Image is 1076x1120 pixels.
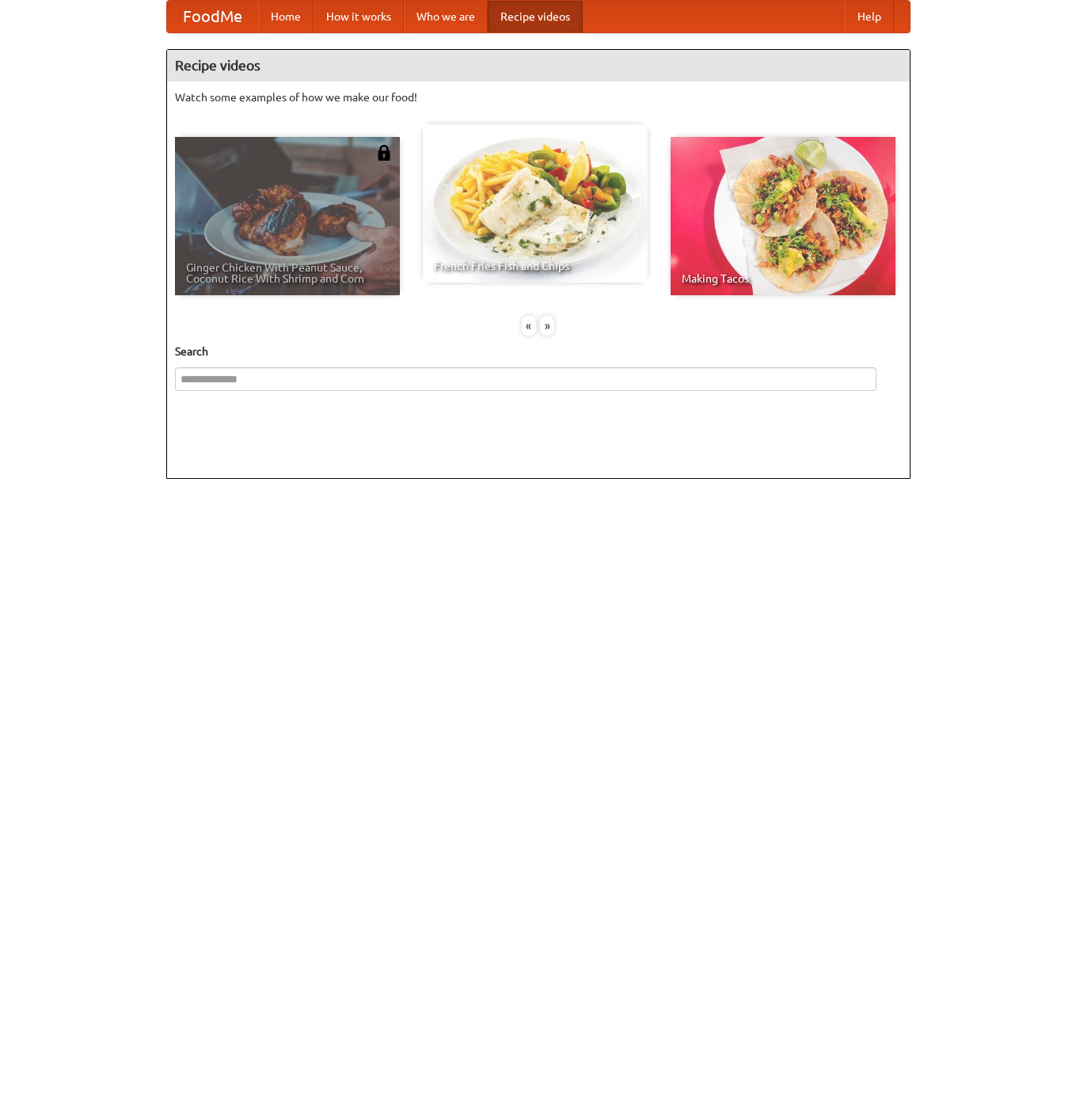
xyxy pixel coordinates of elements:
[423,124,648,283] a: French Fries Fish and Chips
[376,145,392,161] img: 483408.png
[434,260,637,271] span: French Fries Fish and Chips
[540,316,554,336] div: »
[175,89,902,105] p: Watch some examples of how we make our food!
[671,137,895,295] a: Making Tacos
[167,50,910,82] h4: Recipe videos
[175,344,902,359] h5: Search
[258,1,314,32] a: Home
[682,273,884,284] span: Making Tacos
[314,1,404,32] a: How it works
[845,1,894,32] a: Help
[167,1,258,32] a: FoodMe
[488,1,583,32] a: Recipe videos
[522,316,536,336] div: «
[404,1,488,32] a: Who we are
